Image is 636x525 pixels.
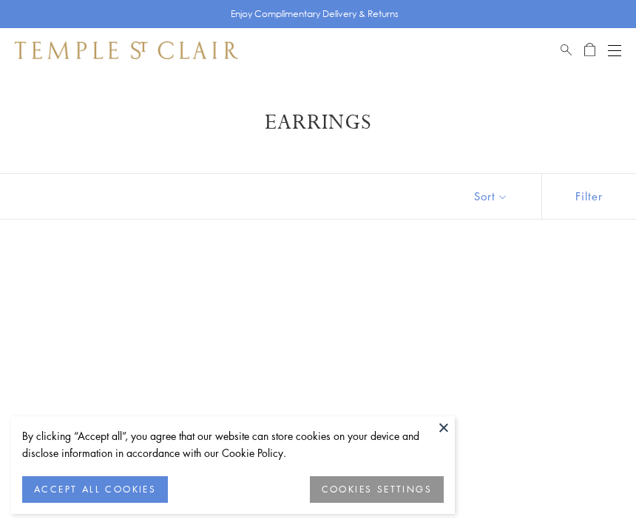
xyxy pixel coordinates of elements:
[310,476,444,503] button: COOKIES SETTINGS
[22,476,168,503] button: ACCEPT ALL COOKIES
[231,7,399,21] p: Enjoy Complimentary Delivery & Returns
[22,427,444,461] div: By clicking “Accept all”, you agree that our website can store cookies on your device and disclos...
[541,174,636,219] button: Show filters
[584,41,595,59] a: Open Shopping Bag
[441,174,541,219] button: Show sort by
[561,41,572,59] a: Search
[569,463,621,510] iframe: Gorgias live chat messenger
[608,41,621,59] button: Open navigation
[15,41,238,59] img: Temple St. Clair
[37,109,599,136] h1: Earrings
